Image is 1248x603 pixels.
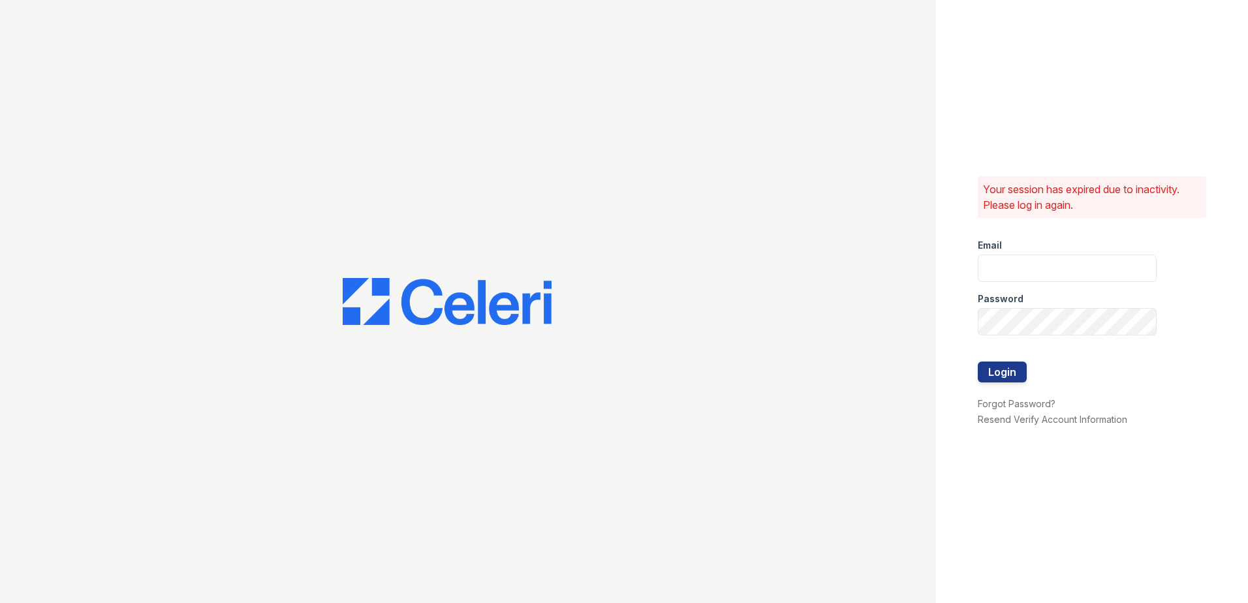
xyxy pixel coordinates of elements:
[983,181,1201,213] p: Your session has expired due to inactivity. Please log in again.
[978,239,1002,252] label: Email
[978,398,1055,409] a: Forgot Password?
[978,414,1127,425] a: Resend Verify Account Information
[978,292,1023,305] label: Password
[343,278,552,325] img: CE_Logo_Blue-a8612792a0a2168367f1c8372b55b34899dd931a85d93a1a3d3e32e68fde9ad4.png
[978,362,1027,382] button: Login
